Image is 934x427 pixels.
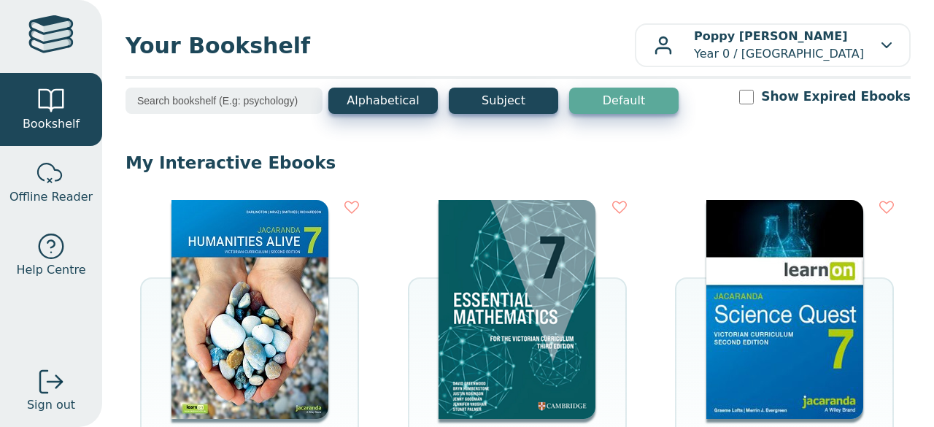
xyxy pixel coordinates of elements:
[569,88,679,114] button: Default
[439,200,595,419] img: a4cdec38-c0cf-47c5-bca4-515c5eb7b3e9.png
[694,29,847,43] b: Poppy [PERSON_NAME]
[635,23,911,67] button: Poppy [PERSON_NAME]Year 0 / [GEOGRAPHIC_DATA]
[126,88,323,114] input: Search bookshelf (E.g: psychology)
[16,261,85,279] span: Help Centre
[761,88,911,106] label: Show Expired Ebooks
[9,188,93,206] span: Offline Reader
[449,88,558,114] button: Subject
[27,396,75,414] span: Sign out
[23,115,80,133] span: Bookshelf
[694,28,864,63] p: Year 0 / [GEOGRAPHIC_DATA]
[171,200,328,419] img: 429ddfad-7b91-e911-a97e-0272d098c78b.jpg
[126,29,635,62] span: Your Bookshelf
[706,200,863,419] img: 329c5ec2-5188-ea11-a992-0272d098c78b.jpg
[126,152,911,174] p: My Interactive Ebooks
[328,88,438,114] button: Alphabetical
